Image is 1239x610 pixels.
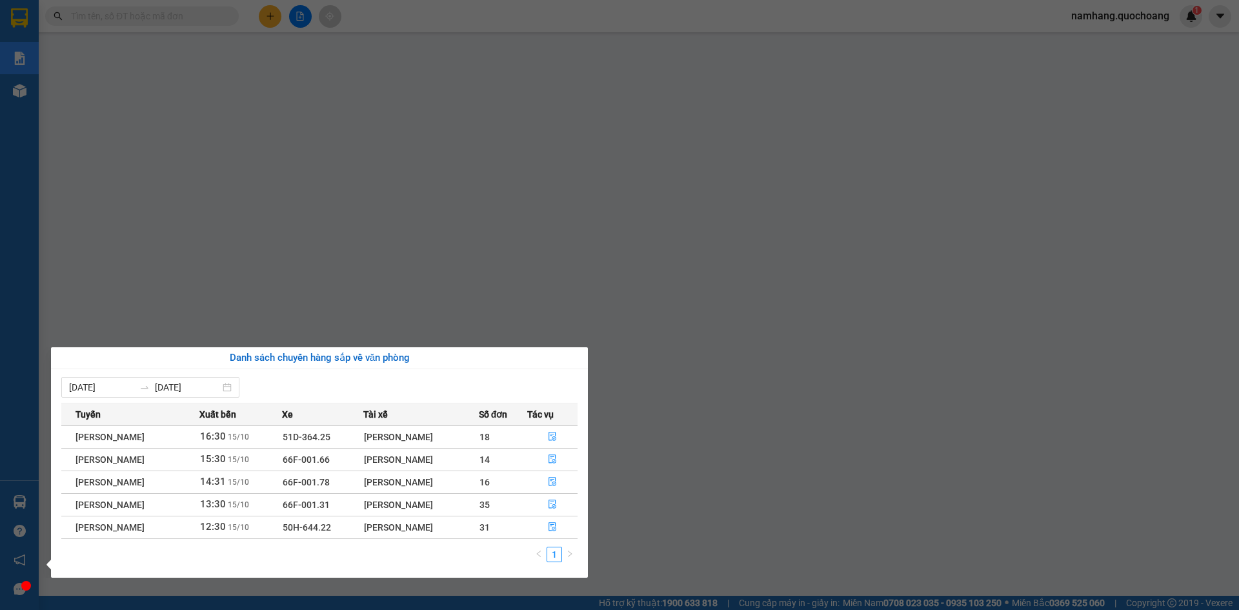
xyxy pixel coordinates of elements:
span: Số đơn [479,407,508,422]
span: 12:30 [200,521,226,533]
div: Danh sách chuyến hàng sắp về văn phòng [61,351,578,366]
div: [PERSON_NAME] [364,520,478,534]
span: Tuyến [76,407,101,422]
button: right [562,547,578,562]
button: left [531,547,547,562]
span: to [139,382,150,392]
span: 51D-364.25 [283,432,330,442]
span: [PERSON_NAME] [76,432,145,442]
span: Xuất bến [199,407,236,422]
span: file-done [548,500,557,510]
span: 66F-001.78 [283,477,330,487]
button: file-done [528,517,578,538]
input: Từ ngày [69,380,134,394]
li: Previous Page [531,547,547,562]
span: [PERSON_NAME] [76,454,145,465]
span: 15/10 [228,432,249,442]
div: [PERSON_NAME] [364,430,478,444]
span: left [535,550,543,558]
span: 15:30 [200,453,226,465]
span: 35 [479,500,490,510]
span: Xe [282,407,293,422]
span: 18 [479,432,490,442]
button: file-done [528,449,578,470]
span: [PERSON_NAME] [76,477,145,487]
span: 13:30 [200,498,226,510]
span: 15/10 [228,455,249,464]
a: 1 [547,547,561,562]
span: 16 [479,477,490,487]
div: [PERSON_NAME] [364,475,478,489]
span: 66F-001.66 [283,454,330,465]
span: 50H-644.22 [283,522,331,533]
span: file-done [548,477,557,487]
span: swap-right [139,382,150,392]
span: 66F-001.31 [283,500,330,510]
span: 14 [479,454,490,465]
li: Next Page [562,547,578,562]
button: file-done [528,427,578,447]
span: file-done [548,522,557,533]
span: [PERSON_NAME] [76,500,145,510]
span: 15/10 [228,523,249,532]
div: [PERSON_NAME] [364,452,478,467]
span: file-done [548,454,557,465]
span: 15/10 [228,500,249,509]
button: file-done [528,472,578,493]
input: Đến ngày [155,380,220,394]
span: 31 [479,522,490,533]
button: file-done [528,494,578,515]
span: Tài xế [363,407,388,422]
li: 1 [547,547,562,562]
span: [PERSON_NAME] [76,522,145,533]
span: file-done [548,432,557,442]
span: 15/10 [228,478,249,487]
span: Tác vụ [527,407,554,422]
span: right [566,550,574,558]
div: [PERSON_NAME] [364,498,478,512]
span: 14:31 [200,476,226,487]
span: 16:30 [200,431,226,442]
